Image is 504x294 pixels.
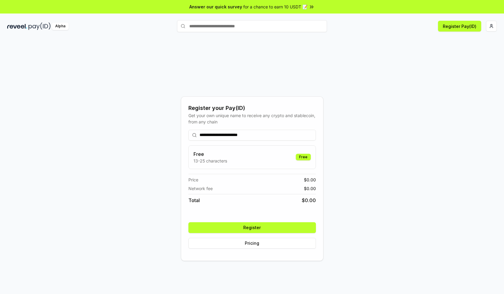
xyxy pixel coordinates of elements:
div: Get your own unique name to receive any crypto and stablecoin, from any chain [188,112,316,125]
h3: Free [193,150,227,158]
img: reveel_dark [7,23,27,30]
span: $ 0.00 [304,185,316,192]
span: Price [188,177,198,183]
button: Pricing [188,238,316,249]
span: $ 0.00 [304,177,316,183]
div: Register your Pay(ID) [188,104,316,112]
span: Network fee [188,185,213,192]
p: 13-25 characters [193,158,227,164]
span: Total [188,197,200,204]
button: Register [188,222,316,233]
span: Answer our quick survey [189,4,242,10]
button: Register Pay(ID) [438,21,481,32]
img: pay_id [28,23,51,30]
div: Alpha [52,23,69,30]
div: Free [296,154,311,160]
span: $ 0.00 [302,197,316,204]
span: for a chance to earn 10 USDT 📝 [243,4,307,10]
